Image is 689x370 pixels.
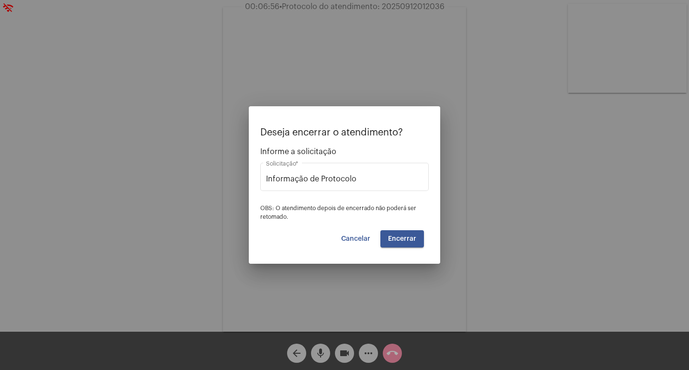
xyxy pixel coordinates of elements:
[333,230,378,247] button: Cancelar
[266,175,423,183] input: Buscar solicitação
[380,230,424,247] button: Encerrar
[341,235,370,242] span: Cancelar
[388,235,416,242] span: Encerrar
[260,127,429,138] p: Deseja encerrar o atendimento?
[260,147,429,156] span: Informe a solicitação
[260,205,416,220] span: OBS: O atendimento depois de encerrado não poderá ser retomado.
